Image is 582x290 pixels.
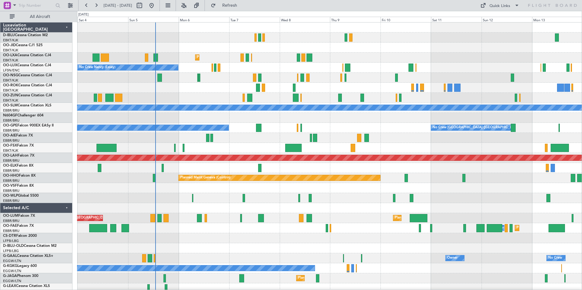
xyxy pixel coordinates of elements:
a: OO-LAHFalcon 7X [3,154,34,157]
a: EBBR/BRU [3,138,19,143]
span: G-KGKG [3,264,17,268]
span: OO-LXA [3,54,17,57]
span: OO-LUM [3,214,18,218]
div: Fri 10 [380,17,431,22]
div: Planned Maint [GEOGRAPHIC_DATA] ([GEOGRAPHIC_DATA]) [298,274,394,283]
a: OO-NSGCessna Citation CJ4 [3,74,52,77]
a: EBBR/BRU [3,108,19,113]
span: OO-ROK [3,84,18,87]
a: LFPB/LBG [3,239,19,243]
a: N604GFChallenger 604 [3,114,44,117]
div: Tue 7 [229,17,280,22]
a: OO-HHOFalcon 8X [3,174,36,178]
a: OO-AIEFalcon 7X [3,134,33,137]
span: D-IBLU [3,33,15,37]
a: OO-ZUNCessna Citation CJ4 [3,94,52,97]
a: OO-FSXFalcon 7X [3,144,34,147]
a: OO-SLMCessna Citation XLS [3,104,51,107]
a: OO-WLPGlobal 5500 [3,194,39,198]
div: Planned Maint Geneva (Cointrin) [180,173,230,182]
div: [DATE] [78,12,89,17]
a: EBBR/BRU [3,188,19,193]
a: G-GAALCessna Citation XLS+ [3,254,53,258]
div: Sat 4 [78,17,128,22]
a: EBBR/BRU [3,168,19,173]
div: No Crew [GEOGRAPHIC_DATA] ([GEOGRAPHIC_DATA] National) [433,123,535,132]
a: EBKT/KJK [3,88,18,93]
span: G-LEAX [3,284,16,288]
a: D-IBLU-OLDCessna Citation M2 [3,244,57,248]
span: D-IBLU-OLD [3,244,24,248]
a: EGGW/LTN [3,259,21,263]
span: G-JAGA [3,274,17,278]
a: CS-DTRFalcon 2000 [3,234,37,238]
a: OO-VSFFalcon 8X [3,184,34,188]
span: OO-VSF [3,184,17,188]
div: Owner [447,254,458,263]
a: OO-JIDCessna CJ1 525 [3,43,43,47]
a: OO-FAEFalcon 7X [3,224,34,228]
a: EBBR/BRU [3,229,19,233]
div: Sat 11 [431,17,482,22]
a: OO-ELKFalcon 8X [3,164,33,167]
a: OO-ROKCessna Citation CJ4 [3,84,52,87]
div: No Crew [548,254,562,263]
a: OO-GPEFalcon 900EX EASy II [3,124,54,127]
a: EGGW/LTN [3,269,21,273]
span: OO-LAH [3,154,18,157]
span: All Aircraft [16,15,64,19]
a: OO-LXACessna Citation CJ4 [3,54,51,57]
a: EBBR/BRU [3,158,19,163]
a: EGGW/LTN [3,279,21,283]
a: G-LEAXCessna Citation XLS [3,284,50,288]
button: Quick Links [477,1,522,10]
div: Wed 8 [280,17,330,22]
input: Trip Number [19,1,54,10]
div: Sun 12 [482,17,532,22]
button: All Aircraft [7,12,66,22]
a: OO-LUXCessna Citation CJ4 [3,64,51,67]
span: OO-FSX [3,144,17,147]
span: N604GF [3,114,17,117]
div: Quick Links [489,3,510,9]
span: OO-ELK [3,164,17,167]
a: G-KGKGLegacy 600 [3,264,37,268]
a: EBKT/KJK [3,148,18,153]
a: EBBR/BRU [3,178,19,183]
div: Planned Maint Kortrijk-[GEOGRAPHIC_DATA] [197,53,268,62]
div: Thu 9 [330,17,380,22]
a: D-IBLUCessna Citation M2 [3,33,48,37]
span: OO-NSG [3,74,18,77]
span: Refresh [217,3,243,8]
span: OO-WLP [3,194,18,198]
a: EBBR/BRU [3,199,19,203]
div: No Crew Nancy (Essey) [79,63,115,72]
a: EBKT/KJK [3,38,18,43]
span: OO-FAE [3,224,17,228]
a: EBBR/BRU [3,118,19,123]
a: OO-LUMFalcon 7X [3,214,35,218]
div: Planned Maint Melsbroek Air Base [517,223,570,233]
div: Planned Maint [GEOGRAPHIC_DATA] ([GEOGRAPHIC_DATA] National) [395,213,505,223]
a: EBKT/KJK [3,48,18,53]
div: Sun 5 [128,17,179,22]
span: G-GAAL [3,254,17,258]
a: LFSN/ENC [3,68,20,73]
a: EBKT/KJK [3,78,18,83]
span: OO-GPE [3,124,17,127]
span: OO-ZUN [3,94,18,97]
span: OO-LUX [3,64,17,67]
a: EBBR/BRU [3,219,19,223]
a: EBKT/KJK [3,98,18,103]
button: Refresh [208,1,244,10]
a: EBBR/BRU [3,128,19,133]
span: [DATE] - [DATE] [103,3,132,8]
a: G-JAGAPhenom 300 [3,274,38,278]
a: LFPB/LBG [3,249,19,253]
a: EBKT/KJK [3,58,18,63]
span: OO-HHO [3,174,19,178]
span: OO-JID [3,43,16,47]
span: OO-SLM [3,104,18,107]
span: OO-AIE [3,134,16,137]
div: Mon 6 [179,17,229,22]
